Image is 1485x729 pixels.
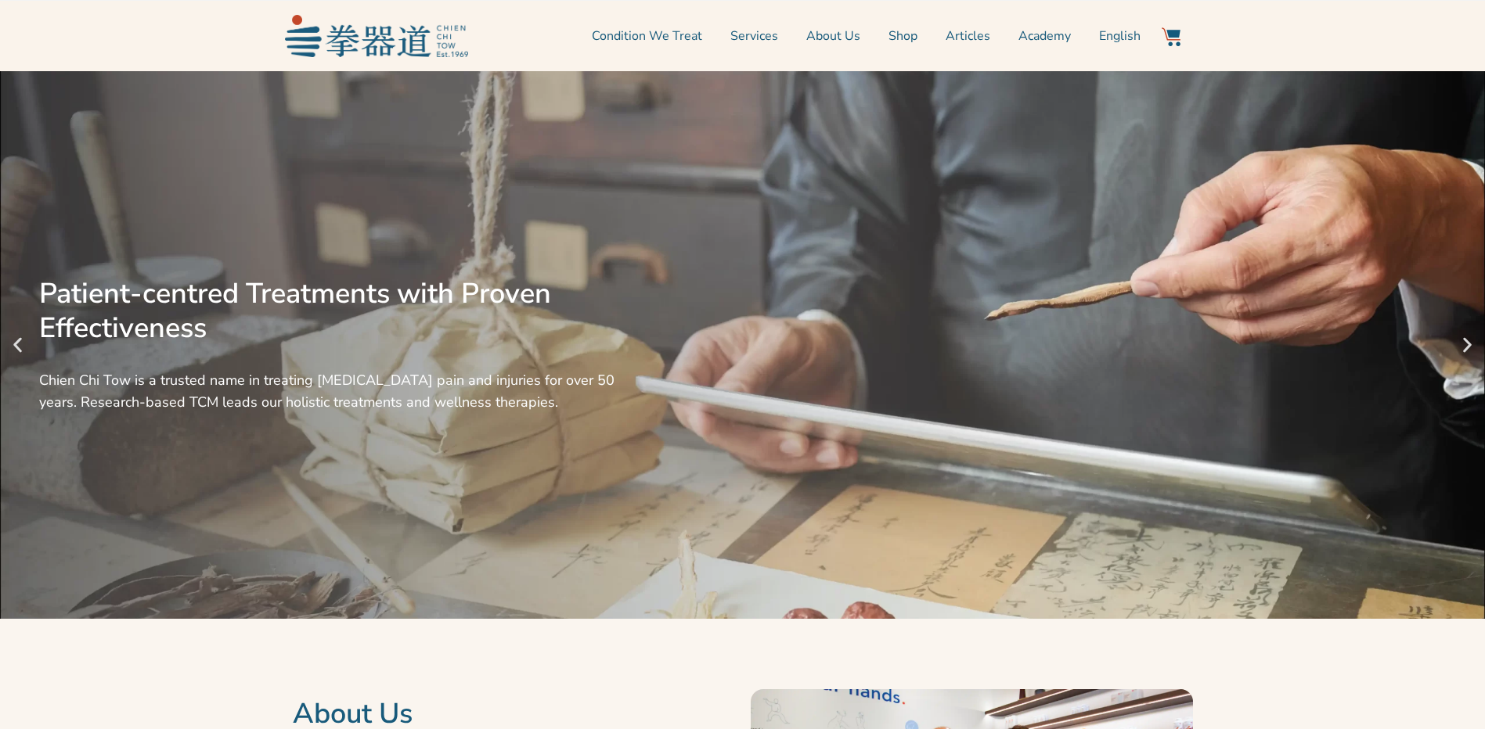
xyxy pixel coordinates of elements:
a: Condition We Treat [592,16,702,56]
div: Chien Chi Tow is a trusted name in treating [MEDICAL_DATA] pain and injuries for over 50 years. R... [39,369,616,413]
a: English [1099,16,1141,56]
a: Services [730,16,778,56]
div: Patient-centred Treatments with Proven Effectiveness [39,277,616,346]
nav: Menu [476,16,1141,56]
span: English [1099,27,1141,45]
div: Previous slide [8,336,27,355]
a: Shop [888,16,917,56]
a: Articles [946,16,990,56]
div: Next slide [1458,336,1477,355]
a: Academy [1018,16,1071,56]
a: About Us [806,16,860,56]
